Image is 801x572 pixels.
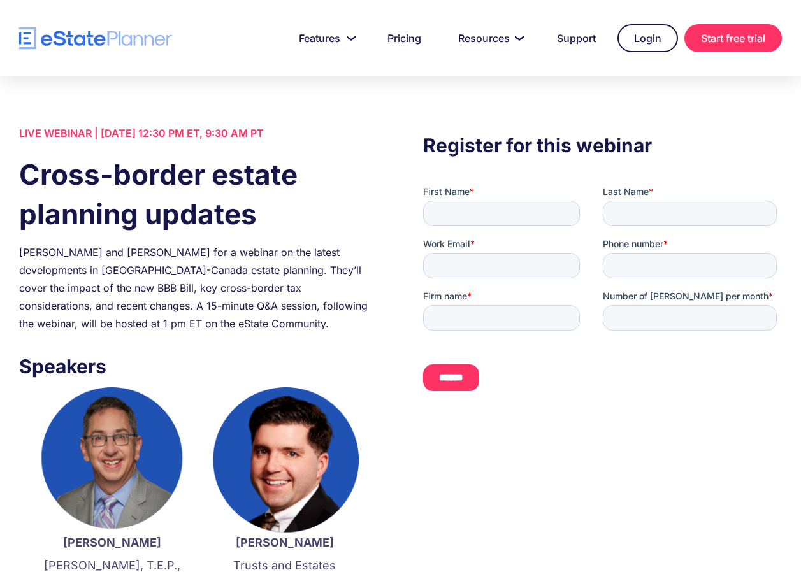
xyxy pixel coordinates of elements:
a: Pricing [372,25,437,51]
h1: Cross-border estate planning updates [19,155,378,234]
div: [PERSON_NAME] and [PERSON_NAME] for a webinar on the latest developments in [GEOGRAPHIC_DATA]-Can... [19,243,378,332]
iframe: Form 0 [423,185,782,402]
strong: [PERSON_NAME] [236,536,334,549]
a: Features [284,25,366,51]
h3: Register for this webinar [423,131,782,160]
a: Support [542,25,611,51]
strong: [PERSON_NAME] [63,536,161,549]
a: home [19,27,172,50]
a: Login [617,24,678,52]
div: LIVE WEBINAR | [DATE] 12:30 PM ET, 9:30 AM PT [19,124,378,142]
h3: Speakers [19,352,378,381]
a: Start free trial [684,24,782,52]
a: Resources [443,25,535,51]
